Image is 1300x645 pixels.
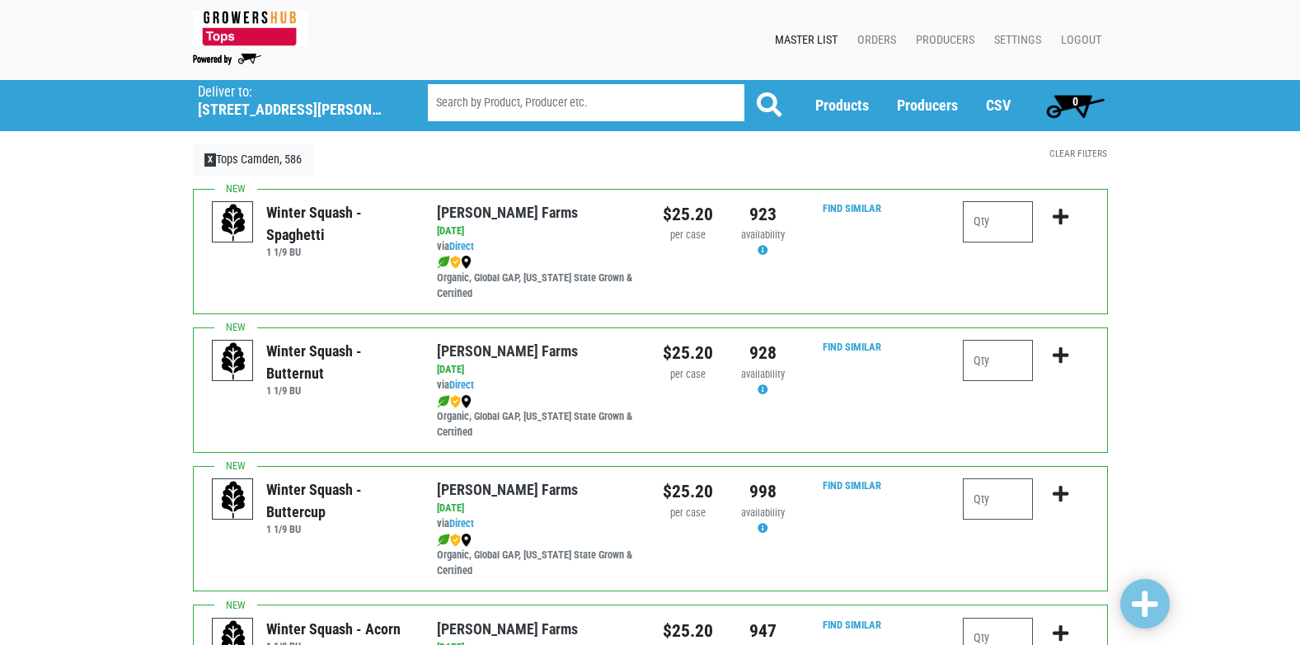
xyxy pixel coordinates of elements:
[663,228,713,243] div: per case
[823,341,881,353] a: Find Similar
[266,340,412,384] div: Winter Squash - Butternut
[437,516,637,532] div: via
[1039,89,1112,122] a: 0
[437,620,578,638] a: [PERSON_NAME] Farms
[1072,95,1078,108] span: 0
[461,256,472,269] img: map_marker-0e94453035b3232a4d21701695807de9.png
[437,532,637,579] div: Organic, Global GAP, [US_STATE] State Grown & Certified
[198,80,398,119] span: Tops Camden, 586 (9554 Harden Blvd, Camden, NY 13316, USA)
[266,246,412,258] h6: 1 1/9 BU
[963,478,1033,520] input: Qty
[437,224,637,239] div: [DATE]
[450,395,461,408] img: safety-e55c860ca8c00a9c171001a62a92dabd.png
[266,618,401,640] div: Winter Squash - Acorn
[738,340,788,366] div: 928
[437,239,637,255] div: via
[663,618,713,644] div: $25.20
[1049,148,1107,159] a: Clear Filters
[963,340,1033,381] input: Qty
[266,478,412,523] div: Winter Squash - Buttercup
[437,204,578,221] a: [PERSON_NAME] Farms
[461,534,472,547] img: map_marker-0e94453035b3232a4d21701695807de9.png
[428,84,744,121] input: Search by Product, Producer etc.
[437,481,578,498] a: [PERSON_NAME] Farms
[204,153,217,167] span: X
[663,340,713,366] div: $25.20
[198,84,386,101] p: Deliver to:
[437,534,450,547] img: leaf-e5c59151409436ccce96b2ca1b28e03c.png
[663,367,713,383] div: per case
[437,256,450,269] img: leaf-e5c59151409436ccce96b2ca1b28e03c.png
[437,378,637,393] div: via
[437,342,578,360] a: [PERSON_NAME] Farms
[823,202,881,214] a: Find Similar
[437,395,450,408] img: leaf-e5c59151409436ccce96b2ca1b28e03c.png
[213,479,254,520] img: placeholder-variety-43d6402dacf2d531de610a020419775a.svg
[815,97,869,114] a: Products
[449,379,474,391] a: Direct
[449,240,474,252] a: Direct
[266,201,412,246] div: Winter Squash - Spaghetti
[198,101,386,119] h5: [STREET_ADDRESS][PERSON_NAME]
[437,501,637,516] div: [DATE]
[823,479,881,492] a: Find Similar
[193,54,261,65] img: Powered by Big Wheelbarrow
[981,25,1048,56] a: Settings
[762,25,844,56] a: Master List
[663,201,713,228] div: $25.20
[450,256,461,269] img: safety-e55c860ca8c00a9c171001a62a92dabd.png
[903,25,981,56] a: Producers
[844,25,903,56] a: Orders
[266,523,412,535] h6: 1 1/9 BU
[437,362,637,378] div: [DATE]
[213,202,254,243] img: placeholder-variety-43d6402dacf2d531de610a020419775a.svg
[741,228,785,241] span: availability
[741,506,785,519] span: availability
[897,97,958,114] a: Producers
[823,619,881,631] a: Find Similar
[449,517,474,530] a: Direct
[266,384,412,397] h6: 1 1/9 BU
[986,97,1011,114] a: CSV
[213,341,254,382] img: placeholder-variety-43d6402dacf2d531de610a020419775a.svg
[461,395,472,408] img: map_marker-0e94453035b3232a4d21701695807de9.png
[741,368,785,380] span: availability
[437,255,637,302] div: Organic, Global GAP, [US_STATE] State Grown & Certified
[963,201,1033,242] input: Qty
[663,478,713,505] div: $25.20
[663,506,713,521] div: per case
[738,201,788,228] div: 923
[1048,25,1108,56] a: Logout
[437,393,637,440] div: Organic, Global GAP, [US_STATE] State Grown & Certified
[738,478,788,505] div: 998
[450,534,461,547] img: safety-e55c860ca8c00a9c171001a62a92dabd.png
[193,144,314,176] a: XTops Camden, 586
[193,11,307,46] img: 279edf242af8f9d49a69d9d2afa010fb.png
[738,618,788,644] div: 947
